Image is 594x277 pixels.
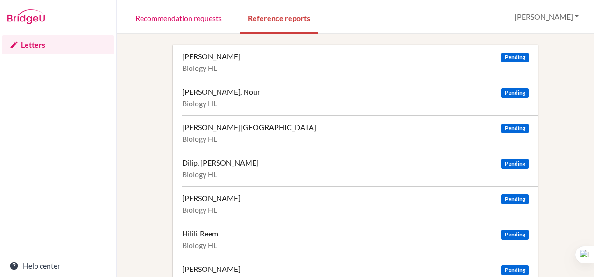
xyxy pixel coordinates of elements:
[182,194,240,203] div: [PERSON_NAME]
[501,265,528,275] span: Pending
[501,230,528,240] span: Pending
[182,80,538,115] a: [PERSON_NAME], Nour Pending Biology HL
[510,8,583,26] button: [PERSON_NAME]
[182,158,259,167] div: Dilip, [PERSON_NAME]
[501,124,528,133] span: Pending
[182,151,538,186] a: Dilip, [PERSON_NAME] Pending Biology HL
[182,99,529,108] div: Biology HL
[182,52,240,61] div: [PERSON_NAME]
[182,45,538,80] a: [PERSON_NAME] Pending Biology HL
[182,222,538,257] a: Hilili, Reem Pending Biology HL
[2,35,114,54] a: Letters
[182,229,218,238] div: Hilili, Reem
[182,205,529,215] div: Biology HL
[501,194,528,204] span: Pending
[182,115,538,151] a: [PERSON_NAME][GEOGRAPHIC_DATA] Pending Biology HL
[240,1,318,34] a: Reference reports
[128,1,229,34] a: Recommendation requests
[182,241,529,250] div: Biology HL
[182,170,529,179] div: Biology HL
[182,186,538,222] a: [PERSON_NAME] Pending Biology HL
[182,134,529,144] div: Biology HL
[182,123,316,132] div: [PERSON_NAME][GEOGRAPHIC_DATA]
[182,63,529,73] div: Biology HL
[501,159,528,169] span: Pending
[182,264,240,274] div: [PERSON_NAME]
[501,88,528,98] span: Pending
[182,87,260,97] div: [PERSON_NAME], Nour
[501,53,528,62] span: Pending
[2,256,114,275] a: Help center
[7,9,45,24] img: Bridge-U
